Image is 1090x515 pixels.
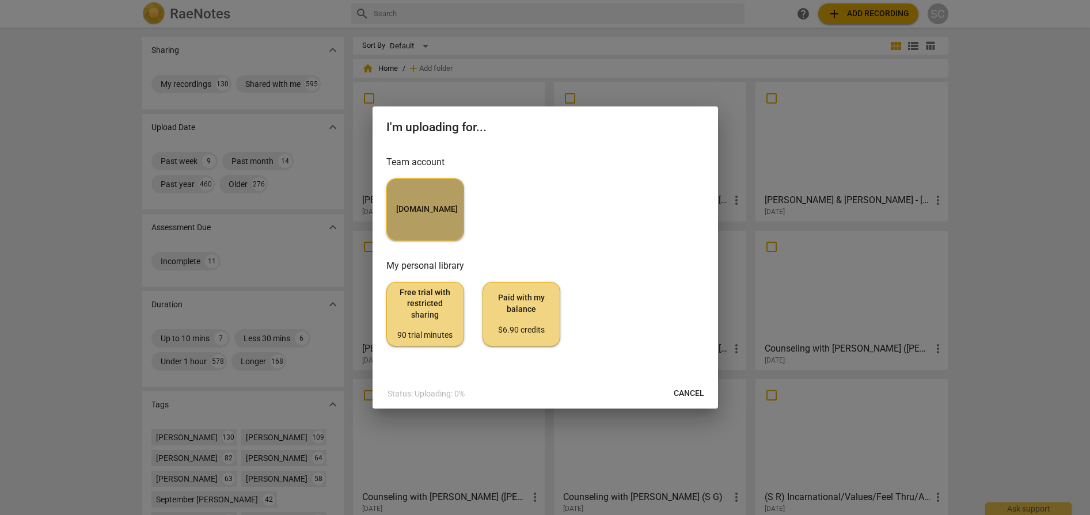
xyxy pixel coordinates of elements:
div: 90 trial minutes [396,330,454,341]
div: $6.90 credits [492,325,550,336]
span: Cancel [674,388,704,399]
h2: I'm uploading for... [386,120,704,135]
span: Paid with my balance [492,292,550,335]
span: Free trial with restricted sharing [396,287,454,341]
h3: My personal library [386,259,704,273]
span: [DOMAIN_NAME] [396,204,454,215]
p: Status: Uploading: 0% [388,388,465,400]
h3: Team account [386,155,704,169]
